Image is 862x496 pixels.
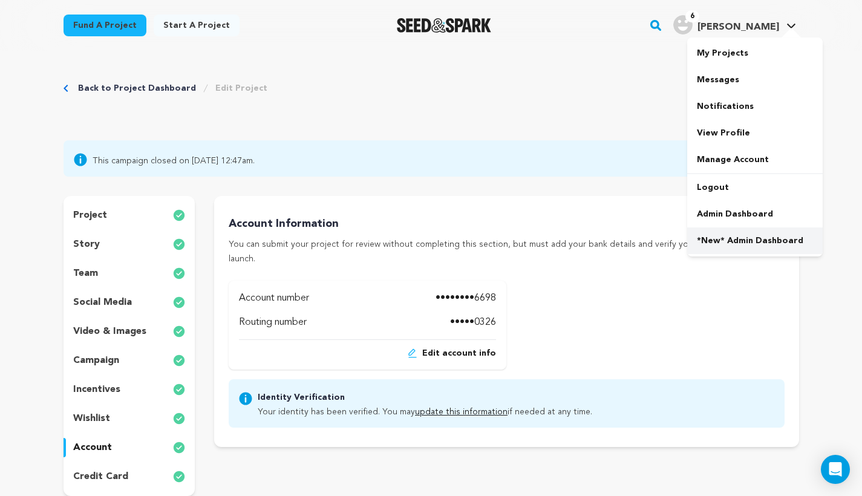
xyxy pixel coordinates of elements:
[173,208,185,223] img: check-circle-full.svg
[687,201,823,227] a: Admin Dashboard
[671,13,798,34] a: Mike M.'s Profile
[258,391,592,403] p: Identity Verification
[436,291,496,305] p: ••••••••6698
[73,469,128,484] p: credit card
[64,15,146,36] a: Fund a project
[239,315,307,330] p: Routing number
[450,315,496,330] p: •••••0326
[687,67,823,93] a: Messages
[422,347,496,359] span: Edit account info
[415,408,508,416] a: update this information
[73,324,146,339] p: video & images
[173,266,185,281] img: check-circle-full.svg
[173,295,185,310] img: check-circle-full.svg
[673,15,779,34] div: Mike M.'s Profile
[64,380,195,399] button: incentives
[687,120,823,146] a: View Profile
[64,409,195,428] button: wishlist
[173,411,185,426] img: check-circle-full.svg
[687,174,823,201] a: Logout
[821,455,850,484] div: Open Intercom Messenger
[64,82,267,94] div: Breadcrumb
[173,440,185,455] img: check-circle-full.svg
[687,40,823,67] a: My Projects
[215,82,267,94] a: Edit Project
[229,215,784,233] p: Account Information
[64,322,195,341] button: video & images
[154,15,240,36] a: Start a project
[258,403,592,418] p: Your identity has been verified. You may if needed at any time.
[73,208,107,223] p: project
[671,13,798,38] span: Mike M.'s Profile
[229,238,784,267] p: You can submit your project for review without completing this section, but must add your bank de...
[687,227,823,254] a: *New* Admin Dashboard
[73,353,119,368] p: campaign
[397,18,492,33] img: Seed&Spark Logo Dark Mode
[64,235,195,254] button: story
[73,440,112,455] p: account
[64,467,195,486] button: credit card
[673,15,693,34] img: user.png
[173,237,185,252] img: check-circle-full.svg
[685,10,699,22] span: 6
[78,82,196,94] a: Back to Project Dashboard
[64,351,195,370] button: campaign
[397,18,492,33] a: Seed&Spark Homepage
[73,382,120,397] p: incentives
[697,22,779,32] span: [PERSON_NAME]
[239,291,309,305] p: Account number
[408,347,496,359] button: Edit account info
[73,266,98,281] p: team
[64,293,195,312] button: social media
[173,353,185,368] img: check-circle-full.svg
[64,206,195,225] button: project
[173,469,185,484] img: check-circle-full.svg
[73,295,132,310] p: social media
[687,146,823,173] a: Manage Account
[687,93,823,120] a: Notifications
[64,264,195,283] button: team
[73,237,100,252] p: story
[173,324,185,339] img: check-circle-full.svg
[93,152,255,167] span: This campaign closed on [DATE] 12:47am.
[173,382,185,397] img: check-circle-full.svg
[73,411,110,426] p: wishlist
[64,438,195,457] button: account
